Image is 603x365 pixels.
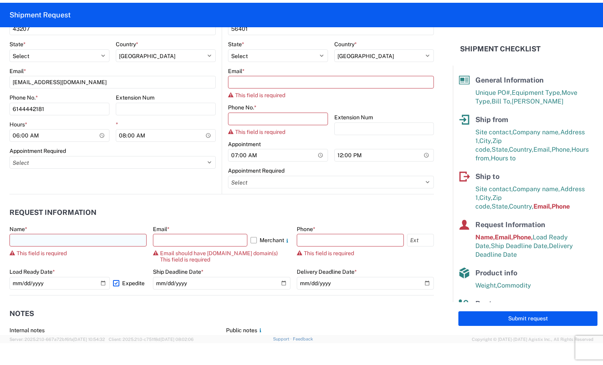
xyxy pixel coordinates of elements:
[228,141,261,148] label: Appointment
[9,10,71,20] h2: Shipment Request
[513,233,533,241] span: Phone,
[116,41,138,48] label: Country
[297,268,357,275] label: Delivery Deadline Date
[73,337,105,342] span: [DATE] 10:54:32
[273,337,293,341] a: Support
[458,311,597,326] button: Submit request
[9,68,26,75] label: Email
[407,234,434,246] input: Ext
[552,146,571,153] span: Phone,
[9,226,27,233] label: Name
[475,115,508,124] span: Ship from
[334,114,373,121] label: Extension Num
[153,226,170,233] label: Email
[533,203,552,210] span: Email,
[226,327,264,334] label: Public notes
[475,128,513,136] span: Site contact,
[293,337,313,341] a: Feedback
[492,203,509,210] span: State,
[497,282,531,289] span: Commodity
[116,94,155,101] label: Extension Num
[475,233,495,241] span: Name,
[153,268,204,275] label: Ship Deadline Date
[475,89,512,96] span: Unique PO#,
[228,104,256,111] label: Phone No.
[552,203,570,210] span: Phone
[475,172,499,181] span: Ship to
[235,129,285,135] span: This field is required
[475,299,496,308] span: Route
[479,194,492,201] span: City,
[492,98,512,105] span: Bill To,
[9,310,34,318] h2: Notes
[460,44,541,54] h2: Shipment Checklist
[304,250,354,256] span: This field is required
[492,146,509,153] span: State,
[9,41,26,48] label: State
[9,94,38,101] label: Phone No.
[9,121,27,128] label: Hours
[235,92,285,98] span: This field is required
[513,185,560,193] span: Company name,
[251,234,290,246] label: Merchant
[109,337,194,342] span: Client: 2025.21.0-c751f8d
[160,250,278,263] span: Email should have [DOMAIN_NAME] domain(s) This field is required
[17,250,67,256] span: This field is required
[509,203,533,210] span: Country,
[297,226,315,233] label: Phone
[472,336,594,343] span: Copyright © [DATE]-[DATE] Agistix Inc., All Rights Reserved
[475,76,544,84] span: General Information
[512,98,563,105] span: [PERSON_NAME]
[475,185,513,193] span: Site contact,
[9,327,45,334] label: Internal notes
[533,146,552,153] span: Email,
[113,277,147,290] label: Expedite
[495,233,513,241] span: Email,
[9,337,105,342] span: Server: 2025.21.0-667a72bf6fa
[491,154,516,162] span: Hours to
[9,268,55,275] label: Load Ready Date
[334,41,357,48] label: Country
[228,41,244,48] label: State
[9,147,66,154] label: Appointment Required
[509,146,533,153] span: Country,
[513,128,560,136] span: Company name,
[475,220,545,229] span: Request Information
[228,68,245,75] label: Email
[512,89,562,96] span: Equipment Type,
[228,167,285,174] label: Appointment Required
[479,137,492,145] span: City,
[475,282,497,289] span: Weight,
[491,242,549,250] span: Ship Deadline Date,
[475,269,517,277] span: Product info
[160,337,194,342] span: [DATE] 08:02:06
[9,209,96,216] h2: Request Information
